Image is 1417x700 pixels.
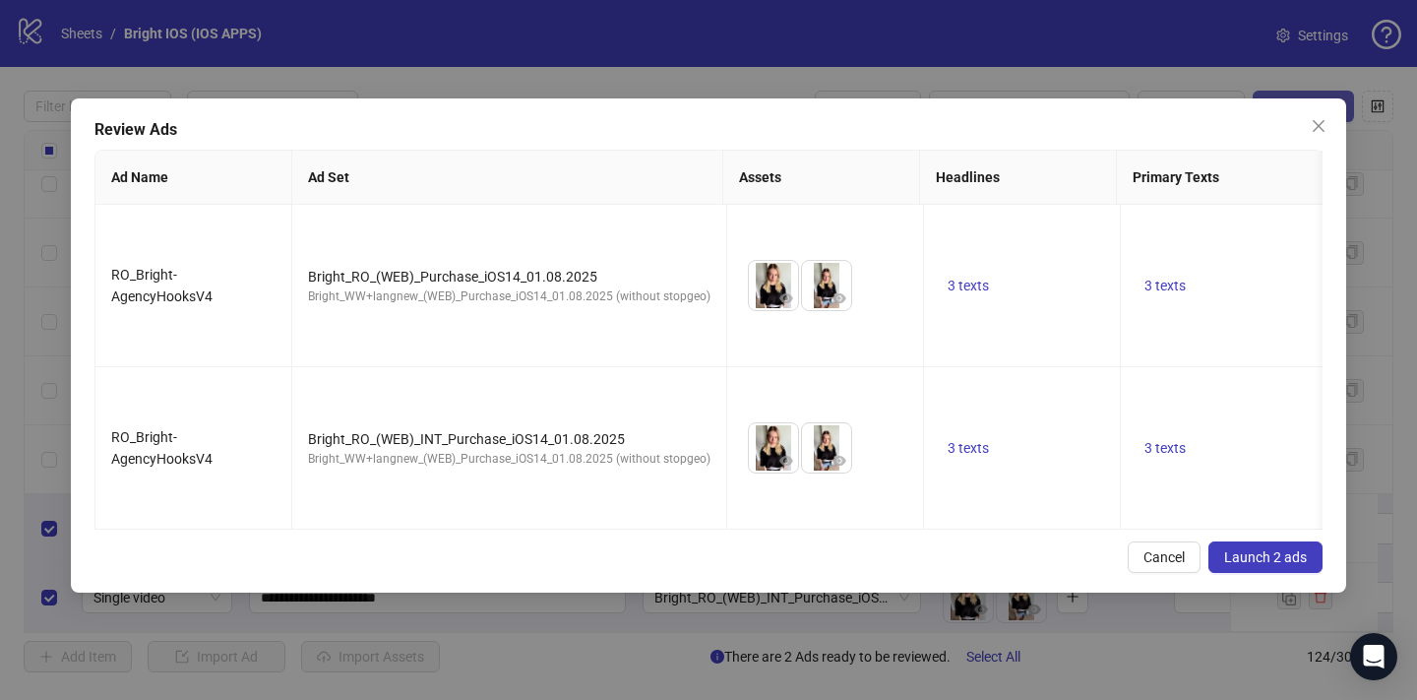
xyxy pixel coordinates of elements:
span: 3 texts [1144,440,1186,456]
button: 3 texts [940,274,997,297]
button: Preview [828,286,851,310]
div: Review Ads [94,118,1323,142]
div: Open Intercom Messenger [1350,633,1397,680]
th: Ad Set [292,151,723,205]
span: eye [779,291,793,305]
th: Primary Texts [1117,151,1363,205]
span: RO_Bright-AgencyHooksV4 [111,429,213,467]
div: Bright_RO_(WEB)_INT_Purchase_iOS14_01.08.2025 [308,428,710,450]
span: eye [832,291,846,305]
img: Asset 1 [749,423,798,473]
div: Bright_WW+langnew_(WEB)_Purchase_iOS14_01.08.2025 (without stopgeo) [308,450,710,469]
button: 3 texts [1137,436,1194,460]
button: Cancel [1128,541,1201,573]
img: Asset 2 [802,261,851,310]
button: 3 texts [1137,274,1194,297]
span: 3 texts [1144,278,1186,293]
span: RO_Bright-AgencyHooksV4 [111,267,213,304]
button: Preview [774,449,798,473]
th: Ad Name [95,151,292,205]
button: Preview [828,449,851,473]
span: 3 texts [948,440,989,456]
button: Preview [774,286,798,310]
div: Bright_WW+langnew_(WEB)_Purchase_iOS14_01.08.2025 (without stopgeo) [308,287,710,306]
span: Launch 2 ads [1224,549,1307,565]
span: close [1311,118,1326,134]
button: Close [1303,110,1334,142]
img: Asset 1 [749,261,798,310]
span: Cancel [1143,549,1185,565]
span: eye [832,454,846,468]
span: eye [779,454,793,468]
img: Asset 2 [802,423,851,473]
button: 3 texts [940,436,997,460]
th: Assets [723,151,920,205]
span: 3 texts [948,278,989,293]
button: Launch 2 ads [1208,541,1323,573]
div: Bright_RO_(WEB)_Purchase_iOS14_01.08.2025 [308,266,710,287]
th: Headlines [920,151,1117,205]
